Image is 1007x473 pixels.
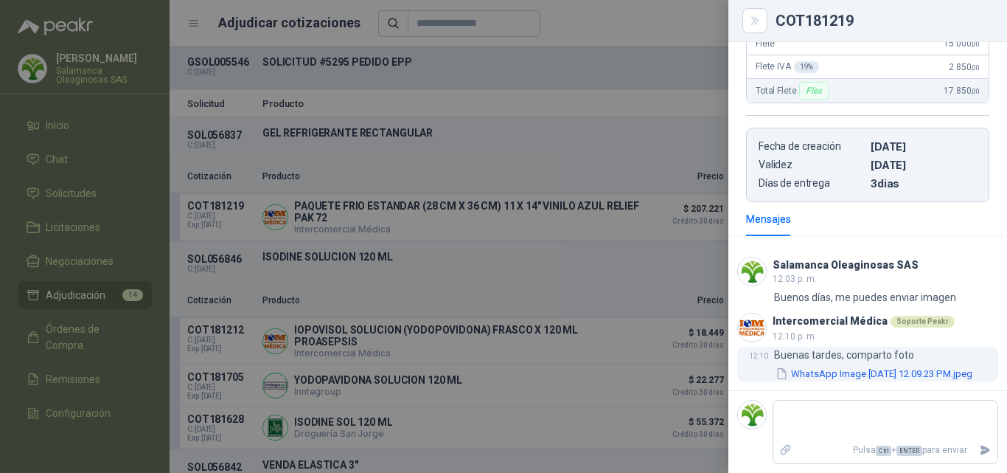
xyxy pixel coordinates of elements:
[896,446,922,456] span: ENTER
[971,87,980,95] span: ,00
[971,63,980,72] span: ,00
[973,438,997,463] button: Enviar
[871,159,977,171] p: [DATE]
[971,40,980,48] span: ,00
[944,86,980,96] span: 17.850
[774,347,974,363] p: Buenas tardes, comparto foto
[738,258,766,286] img: Company Logo
[756,82,832,100] span: Total Flete
[738,401,766,429] img: Company Logo
[949,62,980,72] span: 2.850
[738,314,766,342] img: Company Logo
[871,140,977,153] p: [DATE]
[773,317,888,325] h3: Intercomercial Médica
[746,12,764,30] button: Close
[944,38,980,49] span: 15.000
[774,366,974,381] button: WhatsApp Image [DATE] 12.09.23 PM.jpeg
[749,352,768,360] span: 12:10
[871,177,977,190] p: 3 dias
[756,38,775,49] span: Flete
[773,274,817,284] span: 12:03 p. m.
[774,289,956,305] p: Buenos días, me puedes enviar imagen
[746,211,791,227] div: Mensajes
[759,177,865,190] p: Días de entrega
[759,159,865,171] p: Validez
[798,438,974,463] p: Pulsa + para enviar
[876,446,891,456] span: Ctrl
[776,13,989,28] div: COT181219
[794,61,820,73] div: 19 %
[799,82,828,100] div: Flex
[756,61,819,73] span: Flete IVA
[773,331,817,342] span: 12:10 p. m.
[891,316,955,328] div: Soporte Peakr
[773,261,919,269] h3: Salamanca Oleaginosas SAS
[759,140,865,153] p: Fecha de creación
[773,438,798,463] label: Adjuntar archivos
